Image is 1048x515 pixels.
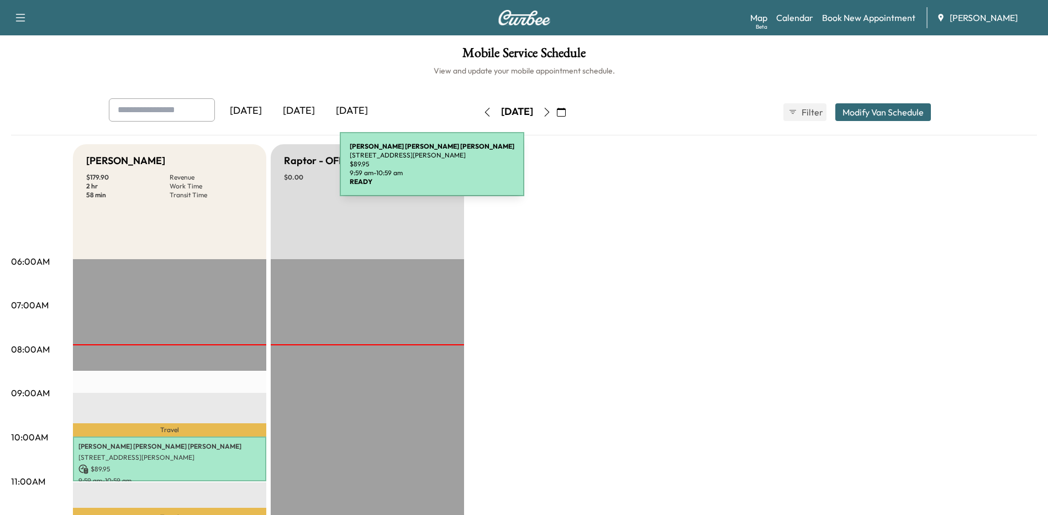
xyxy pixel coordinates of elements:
p: 9:59 am - 10:59 am [78,476,261,485]
a: Calendar [776,11,813,24]
p: 10:00AM [11,430,48,444]
p: Travel [73,423,266,437]
span: [PERSON_NAME] [950,11,1018,24]
h1: Mobile Service Schedule [11,46,1037,65]
div: [DATE] [272,98,325,124]
button: Modify Van Schedule [835,103,931,121]
div: Beta [756,23,767,31]
p: 06:00AM [11,255,50,268]
img: Curbee Logo [498,10,551,25]
a: Book New Appointment [822,11,915,24]
a: MapBeta [750,11,767,24]
p: Revenue [170,173,253,182]
p: 08:00AM [11,343,50,356]
div: [DATE] [501,105,533,119]
p: 58 min [86,191,170,199]
p: Transit Time [170,191,253,199]
p: 11:00AM [11,475,45,488]
p: [PERSON_NAME] [PERSON_NAME] [PERSON_NAME] [78,442,261,451]
button: Filter [783,103,826,121]
div: [DATE] [325,98,378,124]
h5: [PERSON_NAME] [86,153,165,169]
p: [STREET_ADDRESS][PERSON_NAME] [78,453,261,462]
h6: View and update your mobile appointment schedule. [11,65,1037,76]
p: 07:00AM [11,298,49,312]
span: Filter [802,106,821,119]
p: $ 89.95 [78,464,261,474]
p: 09:00AM [11,386,50,400]
p: $ 0.00 [284,173,367,182]
h5: Raptor - OFFLINE [284,153,366,169]
div: [DATE] [219,98,272,124]
p: $ 179.90 [86,173,170,182]
p: Work Time [170,182,253,191]
p: 2 hr [86,182,170,191]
